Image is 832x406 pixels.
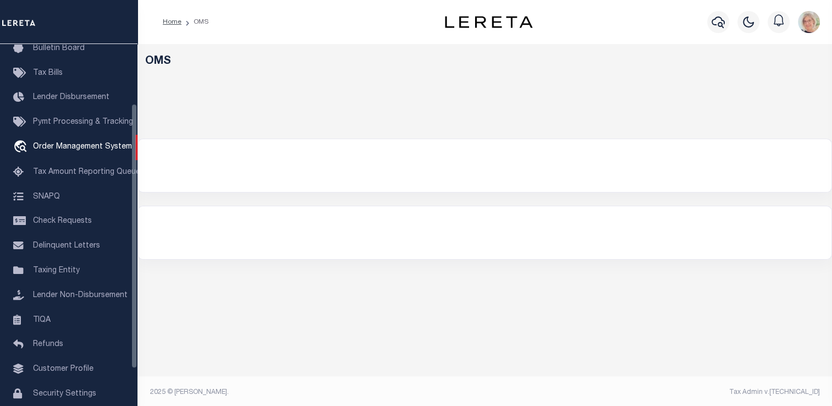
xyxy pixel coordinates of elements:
span: Delinquent Letters [33,242,100,250]
span: SNAPQ [33,193,60,200]
span: Security Settings [33,390,96,398]
h5: OMS [145,55,825,68]
div: Tax Admin v.[TECHNICAL_ID] [493,387,820,397]
span: TIQA [33,316,51,323]
span: Tax Bills [33,69,63,77]
span: Pymt Processing & Tracking [33,118,133,126]
div: 2025 © [PERSON_NAME]. [142,387,485,397]
span: Lender Non-Disbursement [33,292,128,299]
li: OMS [181,17,208,27]
span: Taxing Entity [33,267,80,275]
span: Customer Profile [33,365,93,373]
i: travel_explore [13,140,31,155]
span: Bulletin Board [33,45,85,52]
span: Refunds [33,341,63,348]
span: Lender Disbursement [33,94,109,101]
span: Tax Amount Reporting Queue [33,168,140,176]
span: Order Management System [33,143,132,151]
img: logo-dark.svg [445,16,533,28]
span: Check Requests [33,217,92,225]
a: Home [163,19,181,25]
